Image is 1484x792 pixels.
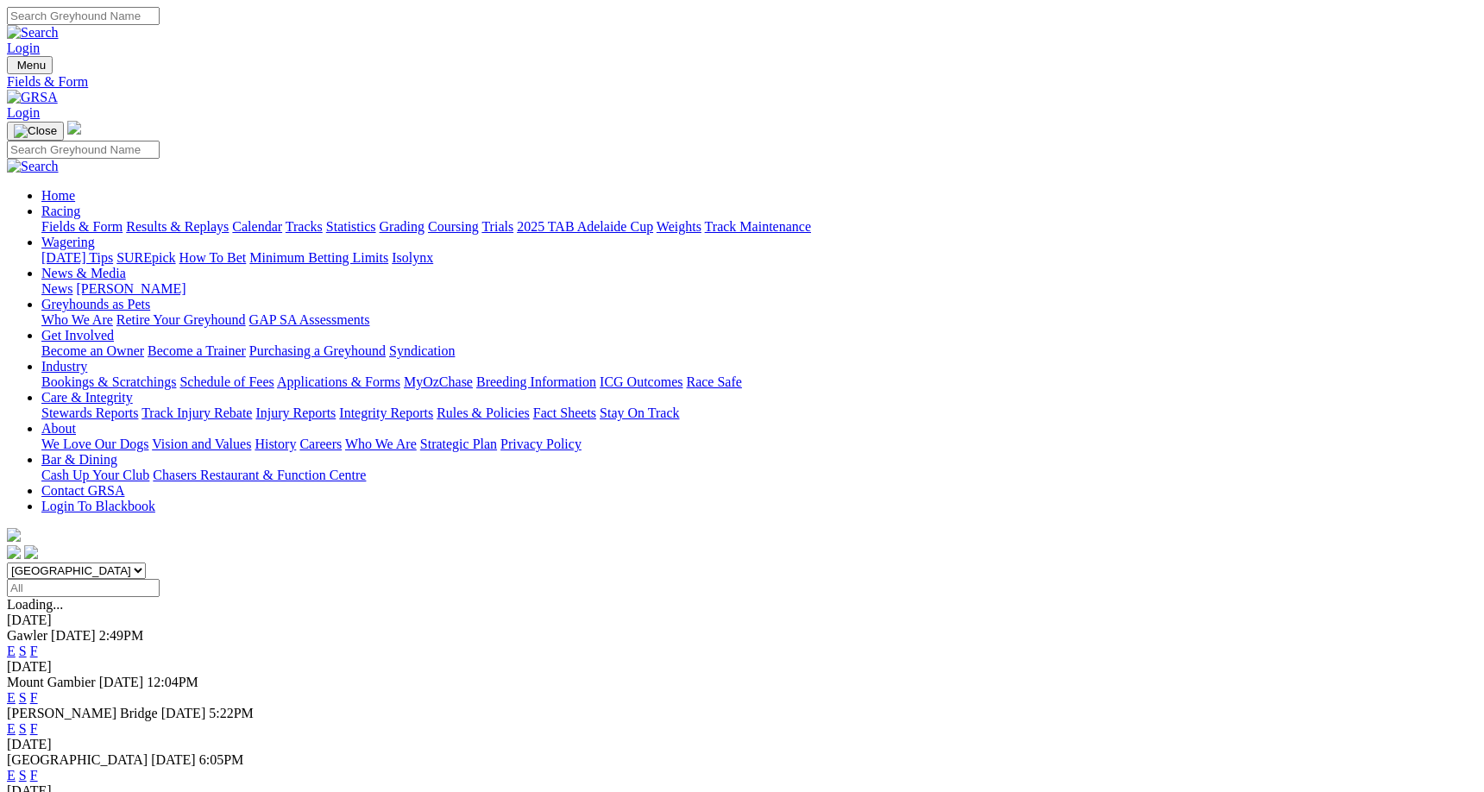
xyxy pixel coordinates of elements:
a: Bar & Dining [41,452,117,467]
a: Chasers Restaurant & Function Centre [153,468,366,482]
a: E [7,721,16,736]
input: Search [7,141,160,159]
a: Wagering [41,235,95,249]
a: Racing [41,204,80,218]
img: logo-grsa-white.png [7,528,21,542]
a: Fields & Form [41,219,123,234]
a: Who We Are [41,312,113,327]
span: Gawler [7,628,47,643]
img: Search [7,159,59,174]
span: 12:04PM [147,675,198,689]
span: 2:49PM [99,628,144,643]
div: [DATE] [7,613,1477,628]
a: Get Involved [41,328,114,343]
a: Injury Reports [255,405,336,420]
a: Contact GRSA [41,483,124,498]
a: E [7,690,16,705]
a: Stewards Reports [41,405,138,420]
a: [PERSON_NAME] [76,281,185,296]
a: Race Safe [686,374,741,389]
a: Bookings & Scratchings [41,374,176,389]
a: Login To Blackbook [41,499,155,513]
a: Calendar [232,219,282,234]
a: Schedule of Fees [179,374,274,389]
a: Become an Owner [41,343,144,358]
div: [DATE] [7,659,1477,675]
a: Statistics [326,219,376,234]
a: Isolynx [392,250,433,265]
a: S [19,644,27,658]
a: Home [41,188,75,203]
span: [GEOGRAPHIC_DATA] [7,752,148,767]
a: Trials [481,219,513,234]
a: Track Maintenance [705,219,811,234]
a: Become a Trainer [148,343,246,358]
a: F [30,721,38,736]
a: E [7,768,16,783]
a: Vision and Values [152,437,251,451]
div: Wagering [41,250,1477,266]
span: Loading... [7,597,63,612]
a: How To Bet [179,250,247,265]
a: Rules & Policies [437,405,530,420]
div: About [41,437,1477,452]
a: Privacy Policy [500,437,582,451]
span: [DATE] [51,628,96,643]
a: Who We Are [345,437,417,451]
a: Login [7,41,40,55]
button: Toggle navigation [7,56,53,74]
a: Fields & Form [7,74,1477,90]
div: Care & Integrity [41,405,1477,421]
a: Results & Replays [126,219,229,234]
a: GAP SA Assessments [249,312,370,327]
div: Get Involved [41,343,1477,359]
a: ICG Outcomes [600,374,682,389]
a: Track Injury Rebate [141,405,252,420]
a: F [30,644,38,658]
a: Login [7,105,40,120]
a: Cash Up Your Club [41,468,149,482]
a: S [19,721,27,736]
span: Mount Gambier [7,675,96,689]
img: facebook.svg [7,545,21,559]
a: Integrity Reports [339,405,433,420]
a: Care & Integrity [41,390,133,405]
div: Racing [41,219,1477,235]
a: Minimum Betting Limits [249,250,388,265]
div: News & Media [41,281,1477,297]
a: Applications & Forms [277,374,400,389]
a: S [19,690,27,705]
a: Tracks [286,219,323,234]
a: SUREpick [116,250,175,265]
button: Toggle navigation [7,122,64,141]
span: 5:22PM [209,706,254,720]
img: Close [14,124,57,138]
a: Grading [380,219,424,234]
a: History [255,437,296,451]
a: Careers [299,437,342,451]
a: We Love Our Dogs [41,437,148,451]
a: Retire Your Greyhound [116,312,246,327]
span: [PERSON_NAME] Bridge [7,706,158,720]
div: [DATE] [7,737,1477,752]
a: News [41,281,72,296]
div: Industry [41,374,1477,390]
a: F [30,768,38,783]
a: Purchasing a Greyhound [249,343,386,358]
a: Coursing [428,219,479,234]
a: Stay On Track [600,405,679,420]
a: [DATE] Tips [41,250,113,265]
img: Search [7,25,59,41]
input: Search [7,7,160,25]
img: GRSA [7,90,58,105]
a: 2025 TAB Adelaide Cup [517,219,653,234]
div: Greyhounds as Pets [41,312,1477,328]
a: F [30,690,38,705]
span: [DATE] [161,706,206,720]
a: MyOzChase [404,374,473,389]
span: [DATE] [151,752,196,767]
a: Syndication [389,343,455,358]
span: 6:05PM [199,752,244,767]
img: logo-grsa-white.png [67,121,81,135]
